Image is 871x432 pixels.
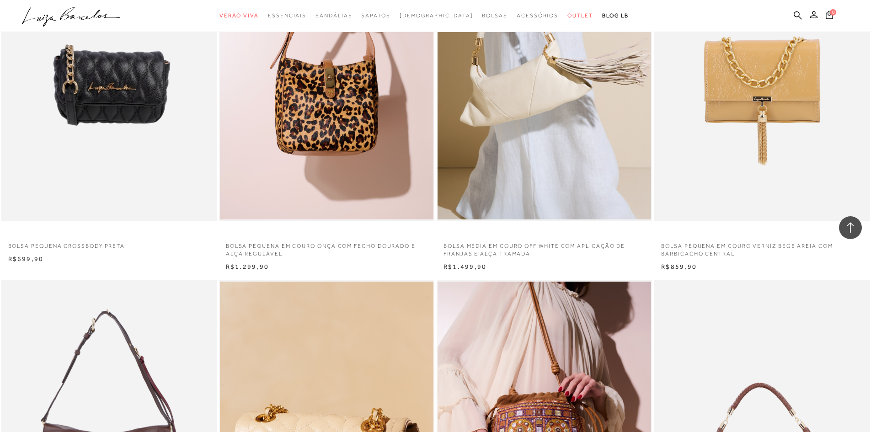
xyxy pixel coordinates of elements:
[517,7,558,24] a: categoryNavScreenReaderText
[219,12,259,19] span: Verão Viva
[400,7,473,24] a: noSubCategoriesText
[315,7,352,24] a: categoryNavScreenReaderText
[219,237,434,258] a: BOLSA PEQUENA EM COURO ONÇA COM FECHO DOURADO E ALÇA REGULÁVEL
[602,7,629,24] a: BLOG LB
[268,12,306,19] span: Essenciais
[226,263,269,270] span: R$1.299,90
[444,263,486,270] span: R$1.499,90
[567,7,593,24] a: categoryNavScreenReaderText
[8,255,44,262] span: R$699,90
[602,12,629,19] span: BLOG LB
[517,12,558,19] span: Acessórios
[437,237,652,258] a: BOLSA MÉDIA EM COURO OFF WHITE COM APLICAÇÃO DE FRANJAS E ALÇA TRAMADA
[268,7,306,24] a: categoryNavScreenReaderText
[361,12,390,19] span: Sapatos
[567,12,593,19] span: Outlet
[400,12,473,19] span: [DEMOGRAPHIC_DATA]
[823,10,836,22] button: 0
[361,7,390,24] a: categoryNavScreenReaderText
[315,12,352,19] span: Sandálias
[830,9,836,16] span: 0
[661,263,697,270] span: R$859,90
[654,237,870,258] a: BOLSA PEQUENA EM COURO VERNIZ BEGE AREIA COM BARBICACHO CENTRAL
[482,7,508,24] a: categoryNavScreenReaderText
[482,12,508,19] span: Bolsas
[219,7,259,24] a: categoryNavScreenReaderText
[1,237,217,250] a: BOLSA PEQUENA CROSSBODY PRETA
